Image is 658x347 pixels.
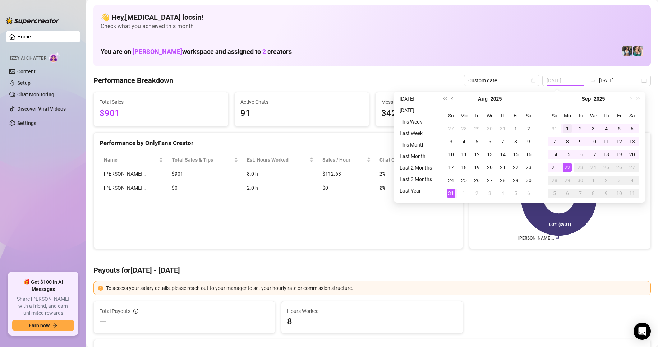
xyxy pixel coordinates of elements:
div: 30 [486,124,494,133]
span: 2 [262,48,266,55]
div: 11 [628,189,636,198]
span: Izzy AI Chatter [10,55,46,62]
th: Sa [522,109,535,122]
div: 3 [486,189,494,198]
div: 10 [589,137,598,146]
text: [PERSON_NAME]… [518,236,554,241]
td: 2025-08-05 [470,135,483,148]
li: Last Week [397,129,435,138]
span: Custom date [468,75,535,86]
div: 19 [615,150,624,159]
td: 2025-08-15 [509,148,522,161]
td: 2.0 h [243,181,318,195]
td: 2025-08-04 [457,135,470,148]
div: 21 [498,163,507,172]
h4: Payouts for [DATE] - [DATE] [93,265,651,275]
img: logo-BBDzfeDw.svg [6,17,60,24]
td: 2025-08-16 [522,148,535,161]
td: 2025-08-09 [522,135,535,148]
div: 2 [602,176,611,185]
td: $0 [318,181,375,195]
td: 2025-08-18 [457,161,470,174]
div: 28 [550,176,559,185]
td: 2025-10-04 [626,174,639,187]
td: 2025-09-19 [613,148,626,161]
span: Messages Sent [381,98,504,106]
td: [PERSON_NAME]… [100,167,167,181]
td: 2025-09-30 [574,174,587,187]
span: 342 [381,107,504,120]
div: 31 [550,124,559,133]
td: 2025-09-03 [587,122,600,135]
td: 2025-09-12 [613,135,626,148]
div: Performance by OnlyFans Creator [100,138,457,148]
div: 30 [576,176,585,185]
td: 2025-09-16 [574,148,587,161]
div: 20 [486,163,494,172]
div: 3 [447,137,455,146]
span: Earn now [29,323,50,328]
td: 2025-08-10 [445,148,457,161]
div: 31 [498,124,507,133]
div: 25 [460,176,468,185]
td: 2025-09-27 [626,161,639,174]
div: 1 [589,176,598,185]
th: Mo [561,109,574,122]
td: 2025-08-14 [496,148,509,161]
th: Tu [470,109,483,122]
div: 5 [615,124,624,133]
td: 2025-09-02 [470,187,483,200]
td: 2025-09-02 [574,122,587,135]
td: 2025-09-01 [561,122,574,135]
td: $901 [167,167,243,181]
img: AI Chatter [49,52,60,63]
div: 16 [524,150,533,159]
td: 2025-10-05 [548,187,561,200]
li: This Week [397,117,435,126]
div: 5 [511,189,520,198]
td: 2025-09-14 [548,148,561,161]
div: 2 [524,124,533,133]
div: 6 [486,137,494,146]
div: 29 [511,176,520,185]
td: $0 [167,181,243,195]
th: Sales / Hour [318,153,375,167]
td: 2025-08-12 [470,148,483,161]
th: Su [445,109,457,122]
h4: Performance Breakdown [93,75,173,85]
li: Last Year [397,186,435,195]
div: 19 [473,163,481,172]
h4: 👋 Hey, [MEDICAL_DATA] locsin ! [101,12,644,22]
td: 2025-08-19 [470,161,483,174]
td: 2025-09-04 [600,122,613,135]
div: 27 [628,163,636,172]
td: 2025-09-18 [600,148,613,161]
div: 13 [486,150,494,159]
div: 17 [589,150,598,159]
th: Mo [457,109,470,122]
div: 26 [473,176,481,185]
span: Active Chats [240,98,363,106]
th: Tu [574,109,587,122]
span: 0 % [379,184,391,192]
td: 2025-07-30 [483,122,496,135]
div: 20 [628,150,636,159]
div: Est. Hours Worked [247,156,308,164]
td: 2025-08-17 [445,161,457,174]
div: 6 [563,189,572,198]
div: 22 [563,163,572,172]
img: Zaddy [633,46,643,56]
td: 2025-08-20 [483,161,496,174]
td: 8.0 h [243,167,318,181]
span: 🎁 Get $100 in AI Messages [12,279,74,293]
div: 24 [589,163,598,172]
th: Chat Conversion [375,153,457,167]
span: — [100,316,106,327]
div: 26 [615,163,624,172]
td: 2025-08-24 [445,174,457,187]
div: 12 [615,137,624,146]
h1: You are on workspace and assigned to creators [101,48,292,56]
td: 2025-08-03 [445,135,457,148]
div: 14 [550,150,559,159]
td: 2025-07-27 [445,122,457,135]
